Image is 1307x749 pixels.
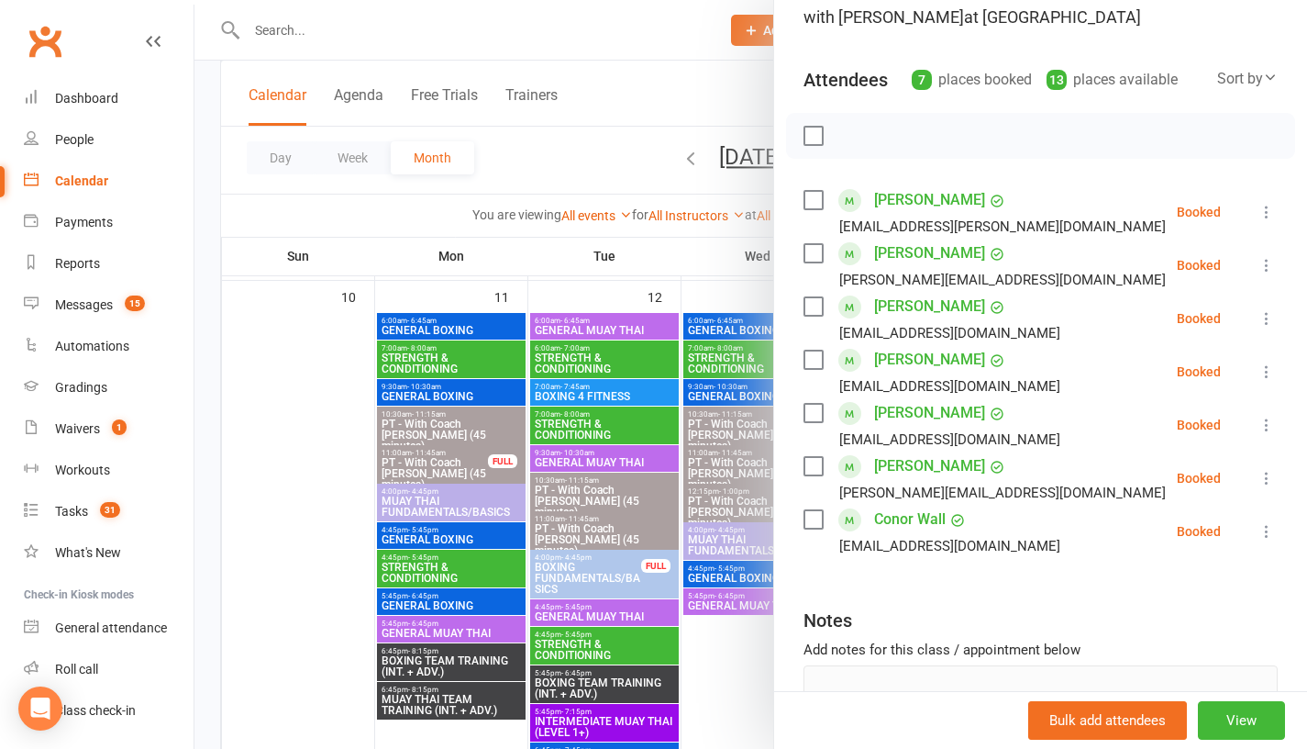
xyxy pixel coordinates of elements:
div: [EMAIL_ADDRESS][PERSON_NAME][DOMAIN_NAME] [839,215,1166,239]
a: Class kiosk mode [24,690,194,732]
div: Waivers [55,421,100,436]
div: Notes [803,608,852,633]
a: [PERSON_NAME] [874,398,985,428]
div: 7 [912,70,932,90]
div: People [55,132,94,147]
div: Reports [55,256,100,271]
a: Conor Wall [874,505,946,534]
div: [EMAIL_ADDRESS][DOMAIN_NAME] [839,534,1060,558]
a: Clubworx [22,18,68,64]
div: [EMAIL_ADDRESS][DOMAIN_NAME] [839,374,1060,398]
div: Calendar [55,173,108,188]
div: [EMAIL_ADDRESS][DOMAIN_NAME] [839,321,1060,345]
div: Booked [1177,365,1221,378]
div: Attendees [803,67,888,93]
span: at [GEOGRAPHIC_DATA] [964,7,1141,27]
div: Tasks [55,504,88,519]
a: [PERSON_NAME] [874,452,985,481]
a: Payments [24,202,194,243]
a: [PERSON_NAME] [874,345,985,374]
div: Roll call [55,662,98,676]
a: [PERSON_NAME] [874,185,985,215]
div: Automations [55,339,129,353]
a: Messages 15 [24,285,194,326]
a: [PERSON_NAME] [874,239,985,268]
a: Automations [24,326,194,367]
div: Workouts [55,463,110,477]
div: 13 [1047,70,1067,90]
button: View [1198,701,1285,740]
span: 15 [125,296,145,311]
div: places available [1047,67,1178,93]
div: Booked [1177,472,1221,485]
div: Add notes for this class / appointment below [803,639,1278,661]
div: [PERSON_NAME][EMAIL_ADDRESS][DOMAIN_NAME] [839,268,1166,292]
div: Booked [1177,419,1221,431]
a: Calendar [24,161,194,202]
a: Reports [24,243,194,285]
div: Payments [55,215,113,229]
span: 1 [112,419,127,435]
div: [PERSON_NAME][EMAIL_ADDRESS][DOMAIN_NAME] [839,481,1166,505]
a: Waivers 1 [24,408,194,450]
a: Roll call [24,649,194,690]
div: Open Intercom Messenger [18,687,62,731]
div: Booked [1177,312,1221,325]
a: Gradings [24,367,194,408]
a: General attendance kiosk mode [24,608,194,649]
div: Gradings [55,380,107,395]
span: with [PERSON_NAME] [803,7,964,27]
div: Booked [1177,259,1221,272]
div: [EMAIL_ADDRESS][DOMAIN_NAME] [839,428,1060,452]
div: Class check-in [55,703,136,718]
a: [PERSON_NAME] [874,292,985,321]
div: Booked [1177,525,1221,538]
a: Workouts [24,450,194,491]
button: Bulk add attendees [1028,701,1187,740]
a: Dashboard [24,78,194,119]
div: Sort by [1217,67,1278,91]
div: General attendance [55,620,167,635]
a: What's New [24,532,194,574]
a: People [24,119,194,161]
div: places booked [912,67,1032,93]
div: Booked [1177,206,1221,218]
div: What's New [55,545,121,560]
div: Dashboard [55,91,118,106]
span: 31 [100,502,120,518]
div: Messages [55,297,113,312]
a: Tasks 31 [24,491,194,532]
